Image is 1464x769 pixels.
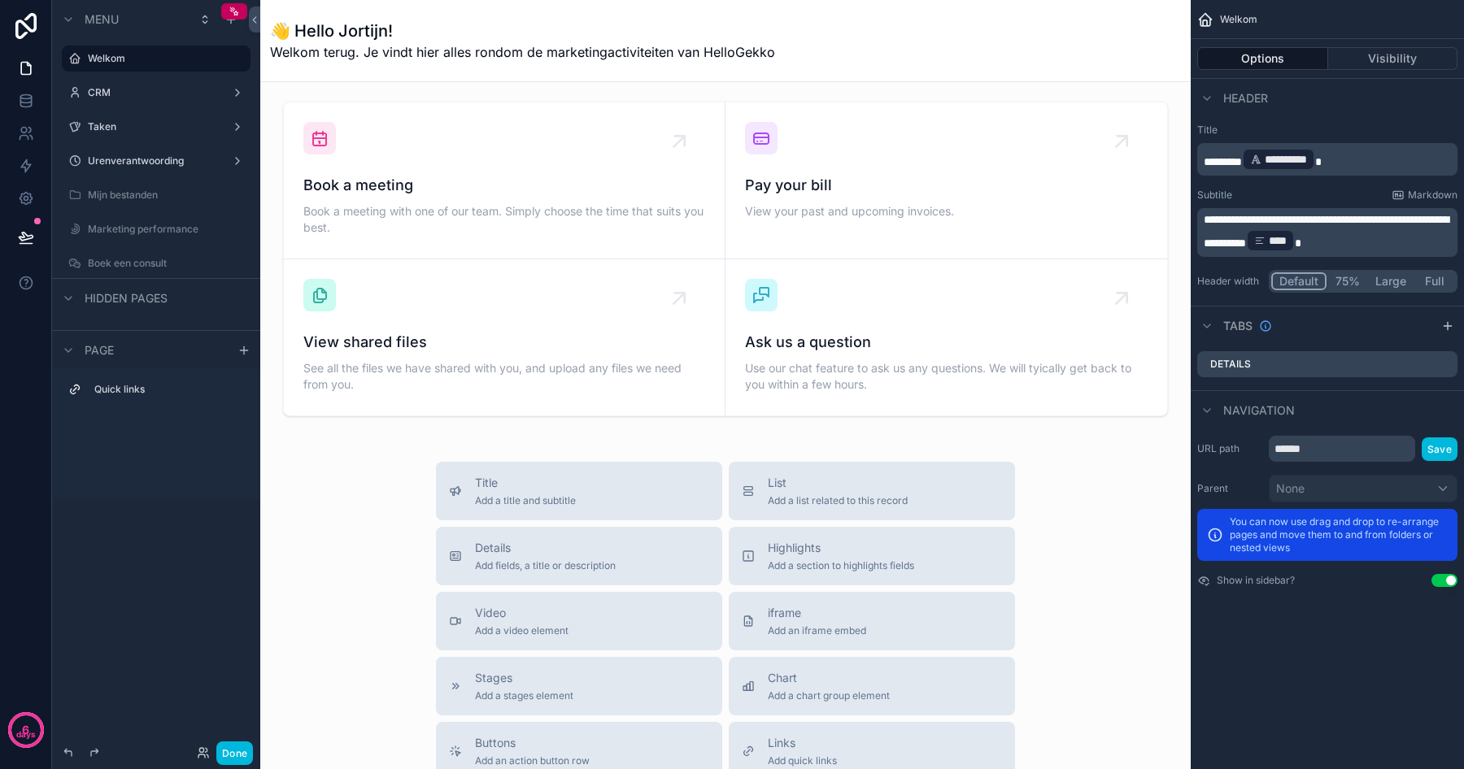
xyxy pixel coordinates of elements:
[88,223,241,236] label: Marketing performance
[1368,272,1414,290] button: Large
[22,722,29,738] p: 6
[1269,475,1457,502] button: None
[436,592,722,650] button: VideoAdd a video element
[1210,358,1251,371] label: Details
[88,189,241,202] label: Mijn bestanden
[270,20,775,42] h1: 👋 Hello Jortijn!
[88,86,218,99] label: CRM
[88,257,241,270] label: Boek een consult
[768,605,866,621] span: iframe
[85,342,114,358] span: Page
[475,494,576,507] span: Add a title and subtitle
[768,754,837,767] span: Add quick links
[768,540,914,556] span: Highlights
[768,624,866,637] span: Add an iframe embed
[1223,318,1253,334] span: Tabs
[1197,189,1232,202] label: Subtitle
[768,559,914,572] span: Add a section to highlights fields
[270,42,775,62] span: Welkom terug. Je vindt hier alles rondom de marketingactiviteiten van HelloGekko
[88,52,241,65] label: Welkom
[475,605,569,621] span: Video
[475,559,616,572] span: Add fields, a title or description
[85,11,119,28] span: Menu
[1197,275,1262,288] label: Header width
[729,527,1015,585] button: HighlightsAdd a section to highlights fields
[1220,13,1257,26] span: Welkom
[1271,272,1327,290] button: Default
[475,624,569,637] span: Add a video element
[52,369,260,419] div: scrollable content
[1392,189,1457,202] a: Markdown
[768,670,890,686] span: Chart
[768,689,890,702] span: Add a chart group element
[1327,272,1368,290] button: 75%
[16,728,36,741] p: days
[475,735,590,751] span: Buttons
[436,527,722,585] button: DetailsAdd fields, a title or description
[729,592,1015,650] button: iframeAdd an iframe embed
[1422,437,1457,461] button: Save
[436,462,722,520] button: TitleAdd a title and subtitle
[216,741,253,765] button: Done
[729,657,1015,715] button: ChartAdd a chart group element
[1223,402,1295,419] span: Navigation
[1197,124,1457,137] label: Title
[1197,47,1328,70] button: Options
[85,290,168,306] span: Hidden pages
[1328,47,1458,70] button: Visibility
[768,494,908,507] span: Add a list related to this record
[475,689,573,702] span: Add a stages element
[475,754,590,767] span: Add an action button row
[1197,208,1457,257] div: scrollable content
[1276,480,1305,497] span: None
[1230,515,1448,554] p: You can now use drag and drop to re-arrange pages and move them to and from folders or nested views
[729,462,1015,520] button: ListAdd a list related to this record
[768,475,908,491] span: List
[436,657,722,715] button: StagesAdd a stages element
[475,670,573,686] span: Stages
[475,540,616,556] span: Details
[1408,189,1457,202] span: Markdown
[1197,442,1262,455] label: URL path
[94,383,237,396] label: Quick links
[1414,272,1455,290] button: Full
[768,735,837,751] span: Links
[1217,574,1295,587] label: Show in sidebar?
[1197,482,1262,495] label: Parent
[1223,90,1268,106] span: Header
[88,154,218,167] label: Urenverantwoording
[1197,143,1457,176] div: scrollable content
[475,475,576,491] span: Title
[88,120,218,133] label: Taken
